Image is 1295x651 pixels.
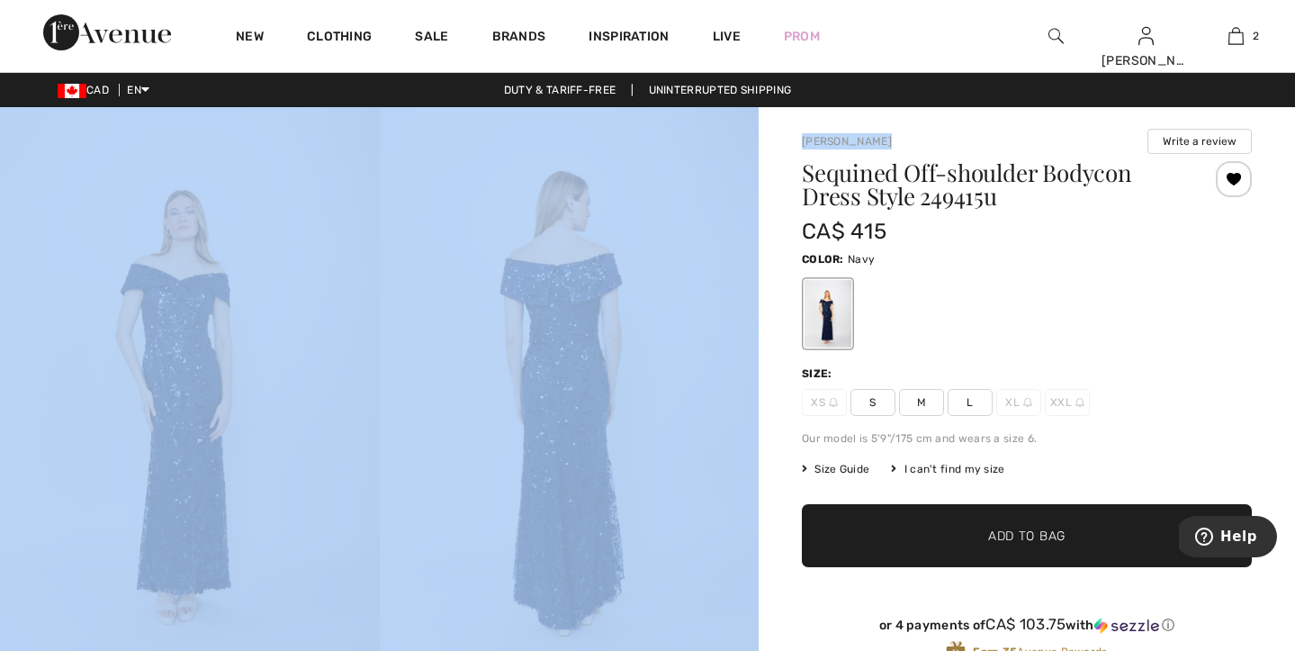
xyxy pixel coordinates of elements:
[891,461,1004,477] div: I can't find my size
[948,389,993,416] span: L
[802,504,1252,567] button: Add to Bag
[996,389,1041,416] span: XL
[589,29,669,48] span: Inspiration
[492,29,546,48] a: Brands
[802,219,886,244] span: CA$ 415
[1075,398,1084,407] img: ring-m.svg
[1023,398,1032,407] img: ring-m.svg
[802,461,869,477] span: Size Guide
[1138,25,1154,47] img: My Info
[850,389,895,416] span: S
[1048,25,1064,47] img: search the website
[802,253,844,266] span: Color:
[1253,28,1259,44] span: 2
[802,389,847,416] span: XS
[127,84,149,96] span: EN
[1192,25,1280,47] a: 2
[58,84,116,96] span: CAD
[43,14,171,50] img: 1ère Avenue
[802,135,892,148] a: [PERSON_NAME]
[802,430,1252,447] div: Our model is 5'9"/175 cm and wears a size 6.
[899,389,944,416] span: M
[848,253,875,266] span: Navy
[802,161,1177,208] h1: Sequined Off-shoulder Bodycon Dress Style 249415u
[802,616,1252,634] div: or 4 payments of with
[1228,25,1244,47] img: My Bag
[1147,129,1252,154] button: Write a review
[415,29,448,48] a: Sale
[1138,27,1154,44] a: Sign In
[985,615,1066,633] span: CA$ 103.75
[1094,618,1159,634] img: Sezzle
[988,527,1066,546] span: Add to Bag
[307,29,372,48] a: Clothing
[802,616,1252,640] div: or 4 payments ofCA$ 103.75withSezzle Click to learn more about Sezzle
[236,29,264,48] a: New
[784,27,820,46] a: Prom
[1045,389,1090,416] span: XXL
[1179,516,1277,561] iframe: Opens a widget where you can find more information
[1102,51,1190,70] div: [PERSON_NAME]
[805,280,851,348] div: Navy
[58,84,86,98] img: Canadian Dollar
[829,398,838,407] img: ring-m.svg
[713,27,741,46] a: Live
[802,366,836,382] div: Size:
